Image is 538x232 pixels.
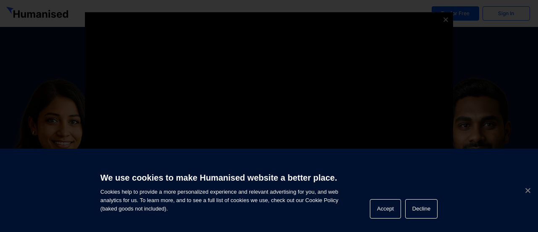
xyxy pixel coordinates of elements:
span: Cookies help to provide a more personalized experience and relevant advertising for you, and web ... [100,168,338,213]
span: Decline [523,186,532,195]
iframe: Humanised Payroll Demo [85,12,453,220]
button: Accept [370,199,401,219]
h6: We use cookies to make Humanised website a better place. [100,172,338,184]
button: Decline [405,199,438,219]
